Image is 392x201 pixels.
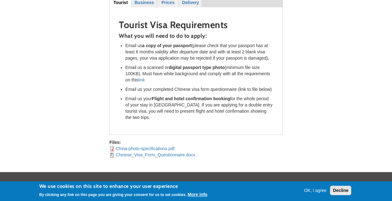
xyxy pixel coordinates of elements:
[39,193,186,197] p: By clicking any link on this page you are giving your consent for us to set cookies.
[116,152,195,157] a: Chinese_Visa_Form_Questionnaire.docx
[138,77,145,82] a: link
[268,56,269,61] strong: .
[152,96,230,101] strong: Flight and hotel confirmation booking
[125,64,273,83] li: Email us a scanned or (minimum file size 100KB). Must have white background and comply with all t...
[109,139,283,145] div: Files:
[119,20,273,30] h2: Tourist Visa Requirements
[125,42,273,61] li: Email us (please check that your passport has at least 6 months validity after departure date and...
[330,186,351,195] button: Decline
[39,183,207,190] h2: We use cookies on this site to enhance your user experience
[169,65,225,70] strong: digital passport type photo
[109,153,114,158] img: application/vnd.openxmlformats-officedocument.wordprocessingml.document
[116,146,174,151] a: China-photo-specifications.pdf
[142,43,192,48] strong: a copy of your passport
[109,146,114,151] img: application/pdf
[188,191,207,198] button: More info
[125,96,273,120] li: Email us your for the whole period of your stay in [GEOGRAPHIC_DATA]. If you are applying for a d...
[125,86,273,92] li: Email us your completed Chinese visa form questionnaire (link to file below)
[302,187,329,194] button: OK, I agree
[119,33,273,39] h4: What you will need to do to apply:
